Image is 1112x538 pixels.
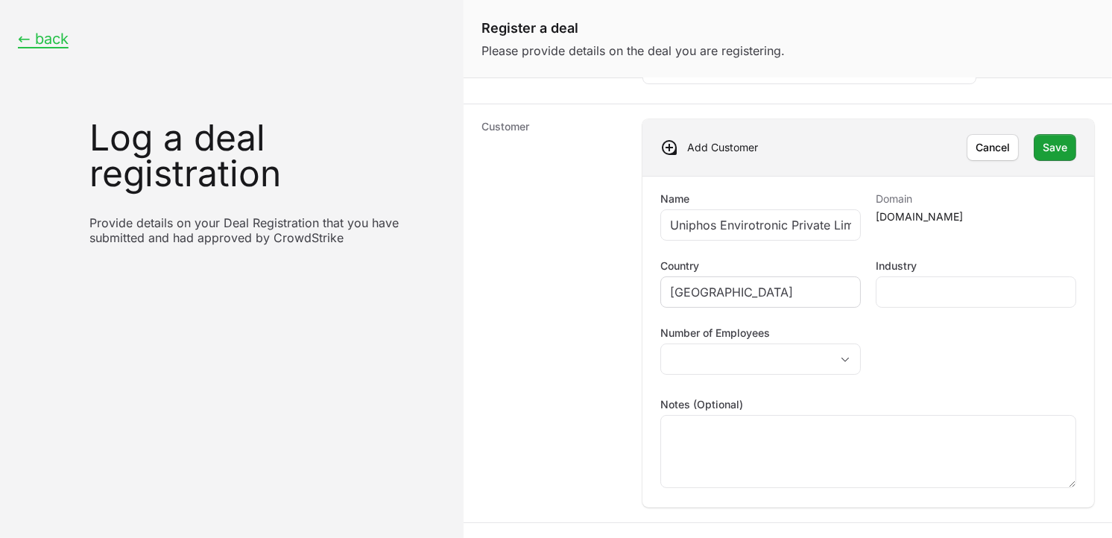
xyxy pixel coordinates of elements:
[976,139,1010,156] span: Cancel
[481,119,625,507] dt: Customer
[876,259,917,273] label: Industry
[660,326,861,341] label: Number of Employees
[18,30,69,48] button: ← back
[687,140,758,155] p: Add Customer
[481,18,1094,39] h1: Register a deal
[481,42,1094,60] p: Please provide details on the deal you are registering.
[876,192,1076,206] p: Domain
[660,259,699,273] label: Country
[660,192,689,206] label: Name
[967,134,1019,161] button: Cancel
[876,209,1076,224] p: [DOMAIN_NAME]
[660,397,1076,412] label: Notes (Optional)
[1043,139,1067,156] span: Save
[1034,134,1076,161] button: Save
[89,215,446,245] p: Provide details on your Deal Registration that you have submitted and had approved by CrowdStrike
[89,120,446,192] h1: Log a deal registration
